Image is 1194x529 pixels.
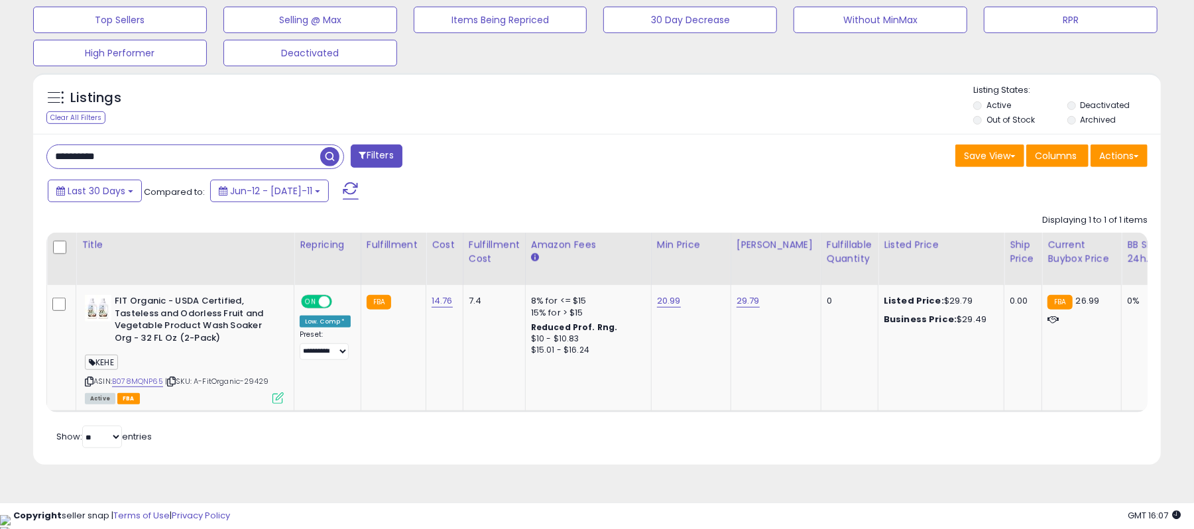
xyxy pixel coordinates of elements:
[13,509,62,522] strong: Copyright
[884,295,994,307] div: $29.79
[1127,295,1171,307] div: 0%
[1010,238,1036,266] div: Ship Price
[230,184,312,198] span: Jun-12 - [DATE]-11
[531,345,641,356] div: $15.01 - $16.24
[1010,295,1032,307] div: 0.00
[884,238,998,252] div: Listed Price
[737,238,815,252] div: [PERSON_NAME]
[46,111,105,124] div: Clear All Filters
[469,295,515,307] div: 7.4
[531,322,618,333] b: Reduced Prof. Rng.
[210,180,329,202] button: Jun-12 - [DATE]-11
[112,376,163,387] a: B078MQNP65
[1127,238,1175,266] div: BB Share 24h.
[113,509,170,522] a: Terms of Use
[367,295,391,310] small: FBA
[1047,295,1072,310] small: FBA
[414,7,587,33] button: Items Being Repriced
[351,145,402,168] button: Filters
[884,313,957,325] b: Business Price:
[85,393,115,404] span: All listings currently available for purchase on Amazon
[300,330,351,360] div: Preset:
[85,355,118,370] span: KEHE
[70,89,121,107] h5: Listings
[85,295,284,402] div: ASIN:
[531,333,641,345] div: $10 - $10.83
[432,238,457,252] div: Cost
[144,186,205,198] span: Compared to:
[986,114,1035,125] label: Out of Stock
[657,294,681,308] a: 20.99
[973,84,1161,97] p: Listing States:
[300,238,355,252] div: Repricing
[531,238,646,252] div: Amazon Fees
[955,145,1024,167] button: Save View
[1091,145,1148,167] button: Actions
[48,180,142,202] button: Last 30 Days
[1042,214,1148,227] div: Displaying 1 to 1 of 1 items
[300,316,351,327] div: Low. Comp *
[827,295,868,307] div: 0
[531,307,641,319] div: 15% for > $15
[884,294,944,307] b: Listed Price:
[56,430,152,443] span: Show: entries
[223,7,397,33] button: Selling @ Max
[531,295,641,307] div: 8% for <= $15
[13,510,230,522] div: seller snap | |
[1047,238,1116,266] div: Current Buybox Price
[657,238,725,252] div: Min Price
[33,40,207,66] button: High Performer
[986,99,1011,111] label: Active
[82,238,288,252] div: Title
[737,294,760,308] a: 29.79
[33,7,207,33] button: Top Sellers
[1026,145,1089,167] button: Columns
[794,7,967,33] button: Without MinMax
[330,296,351,308] span: OFF
[85,295,111,322] img: 41S6vkOB-tL._SL40_.jpg
[1081,99,1130,111] label: Deactivated
[1128,509,1181,522] span: 2025-08-11 16:07 GMT
[884,314,994,325] div: $29.49
[531,252,539,264] small: Amazon Fees.
[367,238,420,252] div: Fulfillment
[1076,294,1100,307] span: 26.99
[1035,149,1077,162] span: Columns
[172,509,230,522] a: Privacy Policy
[984,7,1158,33] button: RPR
[1081,114,1116,125] label: Archived
[603,7,777,33] button: 30 Day Decrease
[432,294,453,308] a: 14.76
[469,238,520,266] div: Fulfillment Cost
[223,40,397,66] button: Deactivated
[115,295,276,347] b: FIT Organic - USDA Certified, Tasteless and Odorless Fruit and Vegetable Product Wash Soaker Org ...
[827,238,872,266] div: Fulfillable Quantity
[117,393,140,404] span: FBA
[302,296,319,308] span: ON
[165,376,269,386] span: | SKU: A-FitOrganic-29429
[68,184,125,198] span: Last 30 Days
